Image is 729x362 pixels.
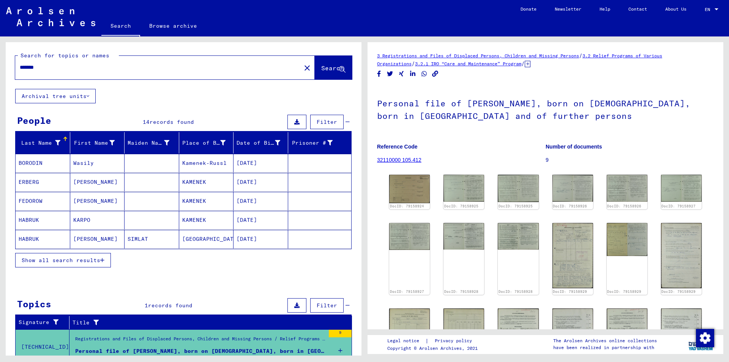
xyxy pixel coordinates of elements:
button: Filter [310,298,344,313]
button: Archival tree units [15,89,96,103]
div: Title [73,316,344,329]
div: Maiden Name [128,137,179,149]
span: records found [148,302,193,309]
div: Prisoner # [291,139,333,147]
a: DocID: 79158928 [499,289,533,294]
mat-icon: close [303,63,312,73]
button: Share on Xing [398,69,406,79]
a: DocID: 79158924 [390,204,424,208]
span: Show all search results [22,257,100,264]
b: Reference Code [377,144,418,150]
img: 001.jpg [443,223,484,249]
span: 1 [145,302,148,309]
img: Change consent [696,329,714,347]
img: 002.jpg [607,223,647,256]
button: Filter [310,115,344,129]
div: People [17,114,51,127]
span: Search [321,64,344,72]
a: Legal notice [387,337,425,345]
mat-cell: KARPO [70,211,125,229]
mat-header-cell: Last Name [16,132,70,153]
img: Arolsen_neg.svg [6,7,95,26]
img: 002.jpg [607,175,647,201]
img: 001.jpg [552,175,593,202]
a: DocID: 79158929 [553,289,587,294]
span: Filter [317,119,337,125]
button: Share on Facebook [375,69,383,79]
div: Date of Birth [237,137,290,149]
div: First Name [73,139,115,147]
mat-header-cell: Prisoner # [288,132,352,153]
p: The Arolsen Archives online collections [553,337,657,344]
div: Topics [17,297,51,311]
div: Title [73,319,337,327]
img: 001.jpg [552,223,593,288]
div: Change consent [696,329,714,347]
mat-cell: Kamenek-Russl [179,154,234,172]
mat-cell: BORODIN [16,154,70,172]
div: Personal file of [PERSON_NAME], born on [DEMOGRAPHIC_DATA], born in [GEOGRAPHIC_DATA] and of furt... [75,347,325,355]
mat-cell: HABRUK [16,230,70,248]
div: Signature [19,318,63,326]
img: 001.jpg [443,175,484,202]
mat-header-cell: First Name [70,132,125,153]
b: Number of documents [546,144,602,150]
mat-cell: SIMLAT [125,230,179,248]
div: Last Name [19,139,60,147]
a: DocID: 79158929 [661,289,696,294]
span: Filter [317,302,337,309]
mat-cell: [DATE] [234,230,288,248]
a: DocID: 79158927 [661,204,696,208]
button: Share on WhatsApp [420,69,428,79]
button: Search [315,56,352,79]
div: | [387,337,481,345]
img: 001.jpg [661,175,702,202]
mat-header-cell: Maiden Name [125,132,179,153]
button: Copy link [431,69,439,79]
img: 002.jpg [389,223,430,250]
img: 002.jpg [498,175,538,202]
img: 002.jpg [498,223,538,250]
a: Privacy policy [429,337,481,345]
div: Maiden Name [128,139,169,147]
a: DocID: 79158927 [390,289,424,294]
img: 003.jpg [661,223,702,288]
mat-cell: [GEOGRAPHIC_DATA] [179,230,234,248]
div: First Name [73,137,125,149]
div: Signature [19,316,71,329]
a: Search [101,17,140,36]
mat-cell: [PERSON_NAME] [70,230,125,248]
p: have been realized in partnership with [553,344,657,351]
a: 3.2.1 IRO “Care and Maintenance” Program [415,61,521,66]
mat-cell: [DATE] [234,211,288,229]
mat-header-cell: Date of Birth [234,132,288,153]
button: Share on LinkedIn [409,69,417,79]
mat-cell: [PERSON_NAME] [70,192,125,210]
p: 9 [546,156,714,164]
div: Last Name [19,137,70,149]
a: DocID: 79158925 [499,204,533,208]
span: / [579,52,582,59]
mat-header-cell: Place of Birth [179,132,234,153]
div: Prisoner # [291,137,342,149]
a: 32110000 105.412 [377,157,421,163]
div: Registrations and Files of Displaced Persons, Children and Missing Persons / Relief Programs of V... [75,335,325,346]
button: Share on Twitter [386,69,394,79]
h1: Personal file of [PERSON_NAME], born on [DEMOGRAPHIC_DATA], born in [GEOGRAPHIC_DATA] and of furt... [377,86,714,132]
mat-cell: ERBERG [16,173,70,191]
mat-cell: KAMENEK [179,173,234,191]
mat-cell: HABRUK [16,211,70,229]
a: Browse archive [140,17,206,35]
mat-cell: [DATE] [234,154,288,172]
span: / [521,60,525,67]
mat-cell: [DATE] [234,173,288,191]
a: DocID: 79158926 [607,204,641,208]
a: DocID: 79158928 [444,289,478,294]
div: Place of Birth [182,139,226,147]
a: DocID: 79158929 [607,289,641,294]
mat-label: Search for topics or names [21,52,109,59]
div: 9 [329,330,352,337]
span: 14 [143,119,150,125]
div: Date of Birth [237,139,280,147]
button: Clear [300,60,315,75]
